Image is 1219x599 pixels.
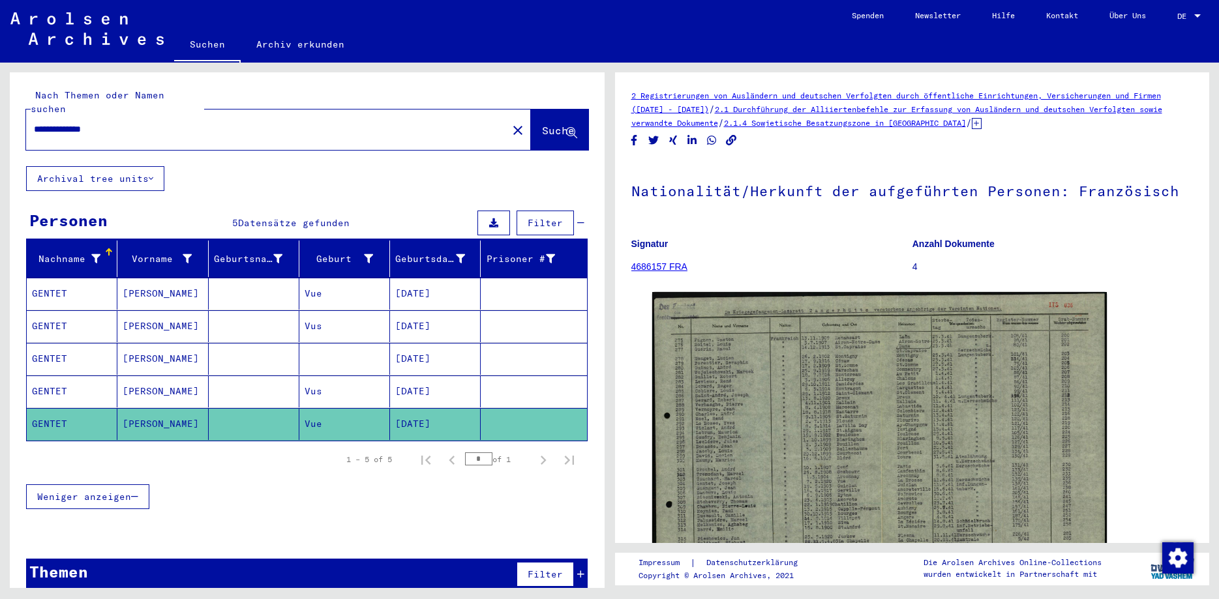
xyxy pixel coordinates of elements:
[390,343,481,375] mat-cell: [DATE]
[631,161,1194,218] h1: Nationalität/Herkunft der aufgeführten Personen: Französisch
[631,261,687,272] a: 4686157 FRA
[510,123,526,138] mat-icon: close
[724,118,966,128] a: 2.1.4 Sowjetische Besatzungszone in [GEOGRAPHIC_DATA]
[117,343,208,375] mat-cell: [PERSON_NAME]
[241,29,360,60] a: Archiv erkunden
[924,557,1102,568] p: Die Arolsen Archives Online-Collections
[631,104,1162,128] a: 2.1 Durchführung der Alliiertenbefehle zur Erfassung von Ausländern und deutschen Verfolgten sowi...
[912,239,995,249] b: Anzahl Dokumente
[1162,542,1193,573] div: Zustimmung ändern
[517,562,574,587] button: Filter
[966,117,972,128] span: /
[26,166,164,191] button: Archival tree units
[31,89,164,115] mat-label: Nach Themen oder Namen suchen
[486,248,571,269] div: Prisoner #
[117,310,208,342] mat-cell: [PERSON_NAME]
[32,252,100,266] div: Nachname
[390,241,481,277] mat-header-cell: Geburtsdatum
[214,252,282,266] div: Geburtsname
[299,375,390,407] mat-cell: Vus
[696,556,813,570] a: Datenschutzerklärung
[505,117,531,143] button: Clear
[1148,552,1197,585] img: yv_logo.png
[912,260,1193,274] p: 4
[390,310,481,342] mat-cell: [DATE]
[486,252,554,266] div: Prisoner #
[517,211,574,235] button: Filter
[395,252,465,266] div: Geburtsdatum
[117,278,208,310] mat-cell: [PERSON_NAME]
[299,241,390,277] mat-header-cell: Geburt‏
[639,570,813,581] p: Copyright © Arolsen Archives, 2021
[924,568,1102,580] p: wurden entwickelt in Partnerschaft mit
[299,310,390,342] mat-cell: Vus
[556,446,582,473] button: Last page
[27,310,117,342] mat-cell: GENTET
[37,491,131,503] span: Weniger anzeigen
[27,278,117,310] mat-cell: GENTET
[27,408,117,440] mat-cell: GENTET
[1177,12,1192,21] span: DE
[27,343,117,375] mat-cell: GENTET
[542,124,575,137] span: Suche
[209,241,299,277] mat-header-cell: Geburtsname
[667,132,680,149] button: Share on Xing
[531,110,588,150] button: Suche
[709,103,715,115] span: /
[465,453,530,465] div: of 1
[530,446,556,473] button: Next page
[631,239,669,249] b: Signatur
[481,241,586,277] mat-header-cell: Prisoner #
[346,454,392,465] div: 1 – 5 of 5
[528,217,563,229] span: Filter
[395,248,481,269] div: Geburtsdatum
[627,132,641,149] button: Share on Facebook
[685,132,699,149] button: Share on LinkedIn
[232,217,238,229] span: 5
[305,248,389,269] div: Geburt‏
[29,560,88,583] div: Themen
[27,375,117,407] mat-cell: GENTET
[299,408,390,440] mat-cell: Vue
[528,568,563,580] span: Filter
[1162,542,1194,574] img: Zustimmung ändern
[718,117,724,128] span: /
[27,241,117,277] mat-header-cell: Nachname
[123,252,191,266] div: Vorname
[647,132,661,149] button: Share on Twitter
[32,248,117,269] div: Nachname
[705,132,719,149] button: Share on WhatsApp
[439,446,465,473] button: Previous page
[413,446,439,473] button: First page
[117,375,208,407] mat-cell: [PERSON_NAME]
[639,556,813,570] div: |
[390,375,481,407] mat-cell: [DATE]
[631,91,1161,114] a: 2 Registrierungen von Ausländern und deutschen Verfolgten durch öffentliche Einrichtungen, Versic...
[639,556,690,570] a: Impressum
[238,217,350,229] span: Datensätze gefunden
[117,241,208,277] mat-header-cell: Vorname
[10,12,164,45] img: Arolsen_neg.svg
[299,278,390,310] mat-cell: Vue
[214,248,299,269] div: Geburtsname
[390,408,481,440] mat-cell: [DATE]
[174,29,241,63] a: Suchen
[725,132,738,149] button: Copy link
[305,252,373,266] div: Geburt‏
[26,484,149,509] button: Weniger anzeigen
[117,408,208,440] mat-cell: [PERSON_NAME]
[390,278,481,310] mat-cell: [DATE]
[123,248,207,269] div: Vorname
[29,209,108,232] div: Personen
